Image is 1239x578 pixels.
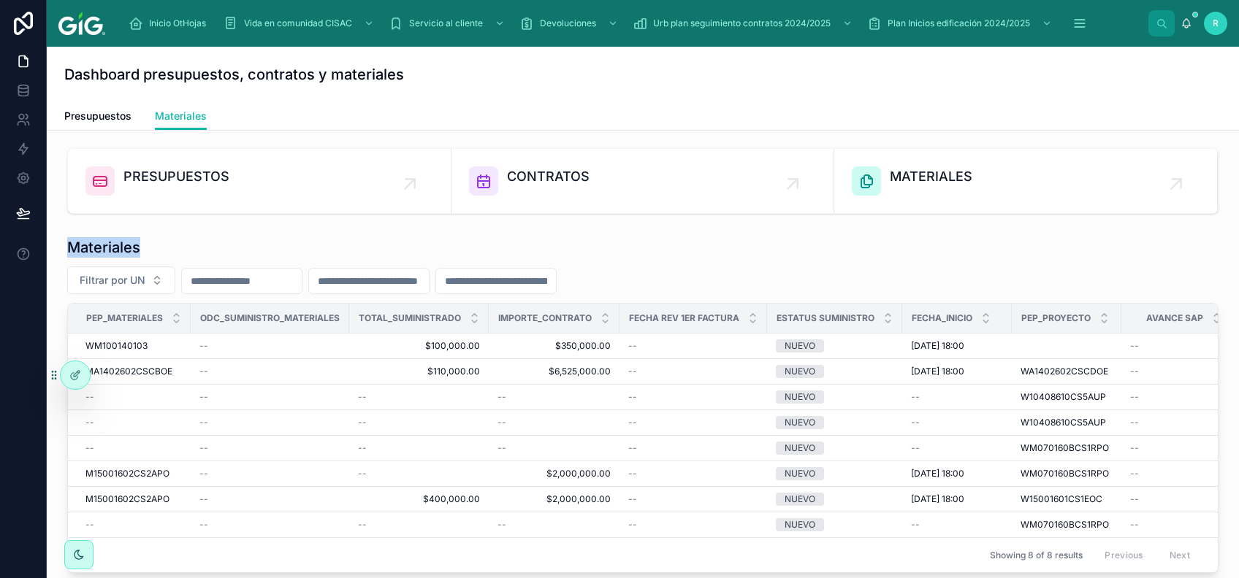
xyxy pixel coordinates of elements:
[628,391,637,403] span: --
[68,149,451,213] a: PRESUPUESTOS
[1021,417,1106,428] span: W10408610CS5AUP
[64,109,131,123] span: Presupuestos
[58,12,105,35] img: App logo
[199,366,208,377] span: --
[1213,18,1219,29] span: R
[1130,340,1139,352] span: --
[155,103,207,131] a: Materiales
[1130,366,1139,377] span: --
[540,18,596,29] span: Devoluciones
[117,7,1148,39] div: scrollable content
[85,468,169,479] span: M15001602CS2APO
[219,10,381,36] a: Vida en comunidad CISAC
[629,312,739,324] span: FECHA REV 1ER FACTURA
[507,166,590,187] span: CONTRATOS
[497,417,506,428] span: --
[497,340,611,352] span: $350,000.00
[80,273,145,288] span: Filtrar por UN
[990,550,1083,561] span: Showing 8 of 8 results
[199,391,208,403] span: --
[497,519,506,531] span: --
[497,468,611,479] span: $2,000,000.00
[628,442,637,454] span: --
[85,519,94,531] span: --
[409,18,483,29] span: Servicio al cliente
[1130,493,1139,505] span: --
[628,493,637,505] span: --
[1130,442,1139,454] span: --
[1021,468,1109,479] span: WM070160BCS1RPO
[1130,519,1139,531] span: --
[199,519,208,531] span: --
[628,468,637,479] span: --
[785,416,815,429] div: NUEVO
[653,18,831,29] span: Urb plan seguimiento contratos 2024/2025
[890,166,972,187] span: MATERIALES
[497,442,506,454] span: --
[1021,493,1102,505] span: W15001601CS1EOC
[1130,417,1139,428] span: --
[497,391,506,403] span: --
[359,312,461,324] span: Total_Suministrado
[85,417,94,428] span: --
[911,417,920,428] span: --
[497,366,611,377] span: $6,525,000.00
[358,519,367,531] span: --
[785,365,815,378] div: NUEVO
[85,493,169,505] span: M15001602CS2APO
[1130,391,1139,403] span: --
[785,467,815,480] div: NUEVO
[155,109,207,123] span: Materiales
[515,10,625,36] a: Devoluciones
[199,468,208,479] span: --
[244,18,352,29] span: Vida en comunidad CISAC
[911,340,964,352] span: [DATE] 18:00
[358,391,367,403] span: --
[358,468,367,479] span: --
[149,18,206,29] span: Inicio OtHojas
[628,366,637,377] span: --
[67,237,140,258] h1: Materiales
[911,442,920,454] span: --
[200,312,340,324] span: ODC_Suministro_Materiales
[1021,312,1091,324] span: PEP_Proyecto
[628,417,637,428] span: --
[911,519,920,531] span: --
[628,340,637,352] span: --
[451,149,835,213] a: CONTRATOS
[85,391,94,403] span: --
[863,10,1059,36] a: Plan Inicios edificación 2024/2025
[628,10,860,36] a: Urb plan seguimiento contratos 2024/2025
[86,312,163,324] span: PEP_Materiales
[64,103,131,132] a: Presupuestos
[85,442,94,454] span: --
[777,312,874,324] span: ESTATUS SUMINISTRO
[1021,519,1109,531] span: WM070160BCS1RPO
[911,391,920,403] span: --
[911,366,964,377] span: [DATE] 18:00
[64,64,404,85] h1: Dashboard presupuestos, contratos y materiales
[199,442,208,454] span: --
[1021,366,1108,377] span: WA1402602CSCDOE
[785,339,815,352] div: NUEVO
[358,366,480,377] span: $110,000.00
[497,493,611,505] span: $2,000,000.00
[1021,391,1106,403] span: W10408610CS5AUP
[785,518,815,531] div: NUEVO
[123,166,229,187] span: PRESUPUESTOS
[785,442,815,455] div: NUEVO
[124,10,216,36] a: Inicio OtHojas
[1146,312,1203,324] span: Avance SAP
[888,18,1030,29] span: Plan Inicios edificación 2024/2025
[384,10,512,36] a: Servicio al cliente
[67,266,175,294] button: Select Button
[628,519,637,531] span: --
[358,493,480,505] span: $400,000.00
[199,340,208,352] span: --
[1021,442,1109,454] span: WM070160BCS1RPO
[911,493,964,505] span: [DATE] 18:00
[912,312,972,324] span: Fecha_Inicio
[785,493,815,506] div: NUEVO
[85,366,172,377] span: MA1402602CSCBOE
[911,468,964,479] span: [DATE] 18:00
